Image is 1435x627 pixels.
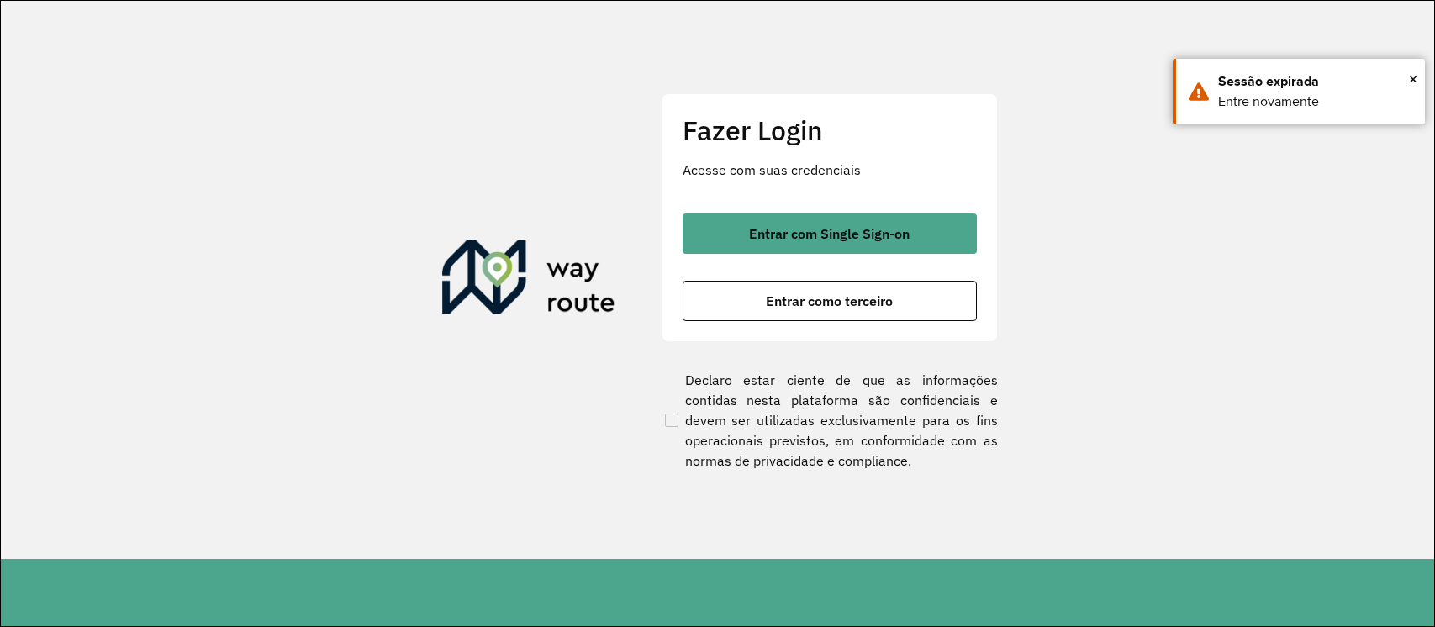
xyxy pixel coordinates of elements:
[683,114,977,146] h2: Fazer Login
[1218,92,1412,112] div: Entre novamente
[1409,66,1417,92] span: ×
[683,213,977,254] button: button
[766,294,893,308] span: Entrar como terceiro
[442,240,615,320] img: Roteirizador AmbevTech
[1409,66,1417,92] button: Close
[749,227,910,240] span: Entrar com Single Sign-on
[683,281,977,321] button: button
[683,160,977,180] p: Acesse com suas credenciais
[1218,71,1412,92] div: Sessão expirada
[662,370,998,471] label: Declaro estar ciente de que as informações contidas nesta plataforma são confidenciais e devem se...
